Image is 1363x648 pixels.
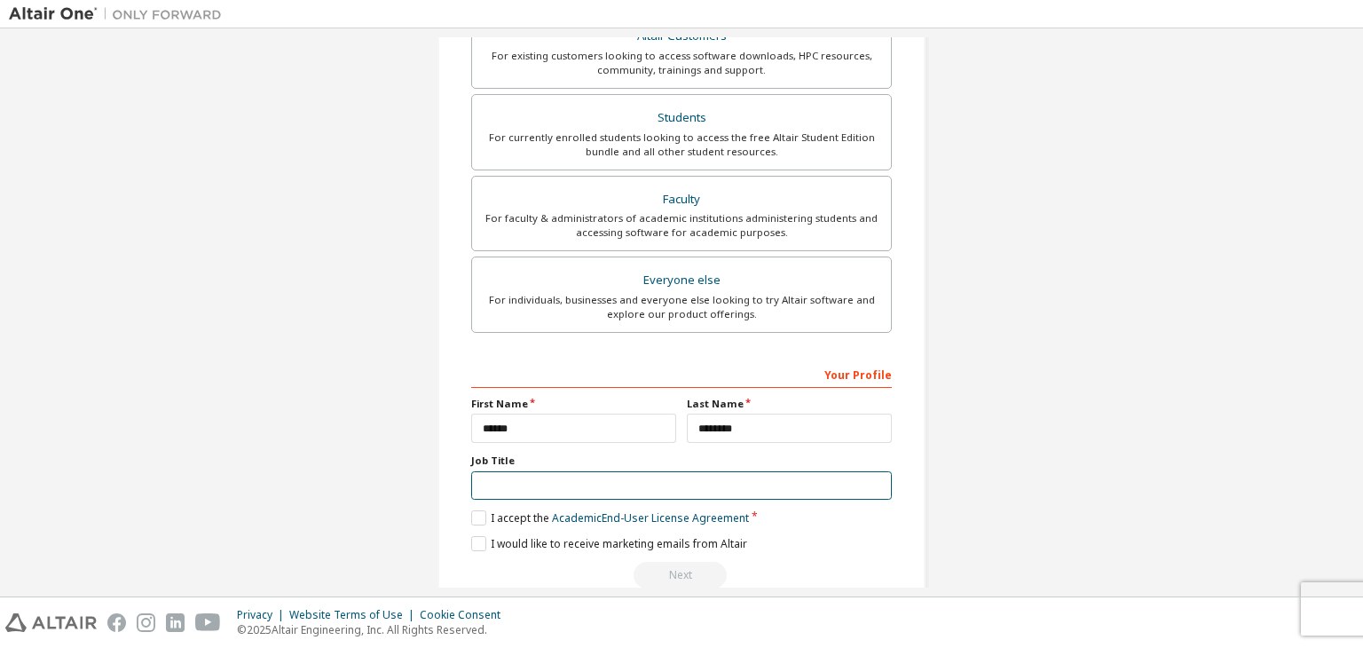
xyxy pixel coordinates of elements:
[483,49,880,77] div: For existing customers looking to access software downloads, HPC resources, community, trainings ...
[237,608,289,622] div: Privacy
[137,613,155,632] img: instagram.svg
[237,622,511,637] p: © 2025 Altair Engineering, Inc. All Rights Reserved.
[420,608,511,622] div: Cookie Consent
[471,360,892,388] div: Your Profile
[471,510,749,526] label: I accept the
[483,187,880,212] div: Faculty
[195,613,221,632] img: youtube.svg
[483,130,880,159] div: For currently enrolled students looking to access the free Altair Student Edition bundle and all ...
[471,536,747,551] label: I would like to receive marketing emails from Altair
[107,613,126,632] img: facebook.svg
[483,293,880,321] div: For individuals, businesses and everyone else looking to try Altair software and explore our prod...
[483,211,880,240] div: For faculty & administrators of academic institutions administering students and accessing softwa...
[552,510,749,526] a: Academic End-User License Agreement
[471,454,892,468] label: Job Title
[471,397,676,411] label: First Name
[9,5,231,23] img: Altair One
[483,106,880,130] div: Students
[166,613,185,632] img: linkedin.svg
[5,613,97,632] img: altair_logo.svg
[471,562,892,589] div: Read and acccept EULA to continue
[483,268,880,293] div: Everyone else
[289,608,420,622] div: Website Terms of Use
[687,397,892,411] label: Last Name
